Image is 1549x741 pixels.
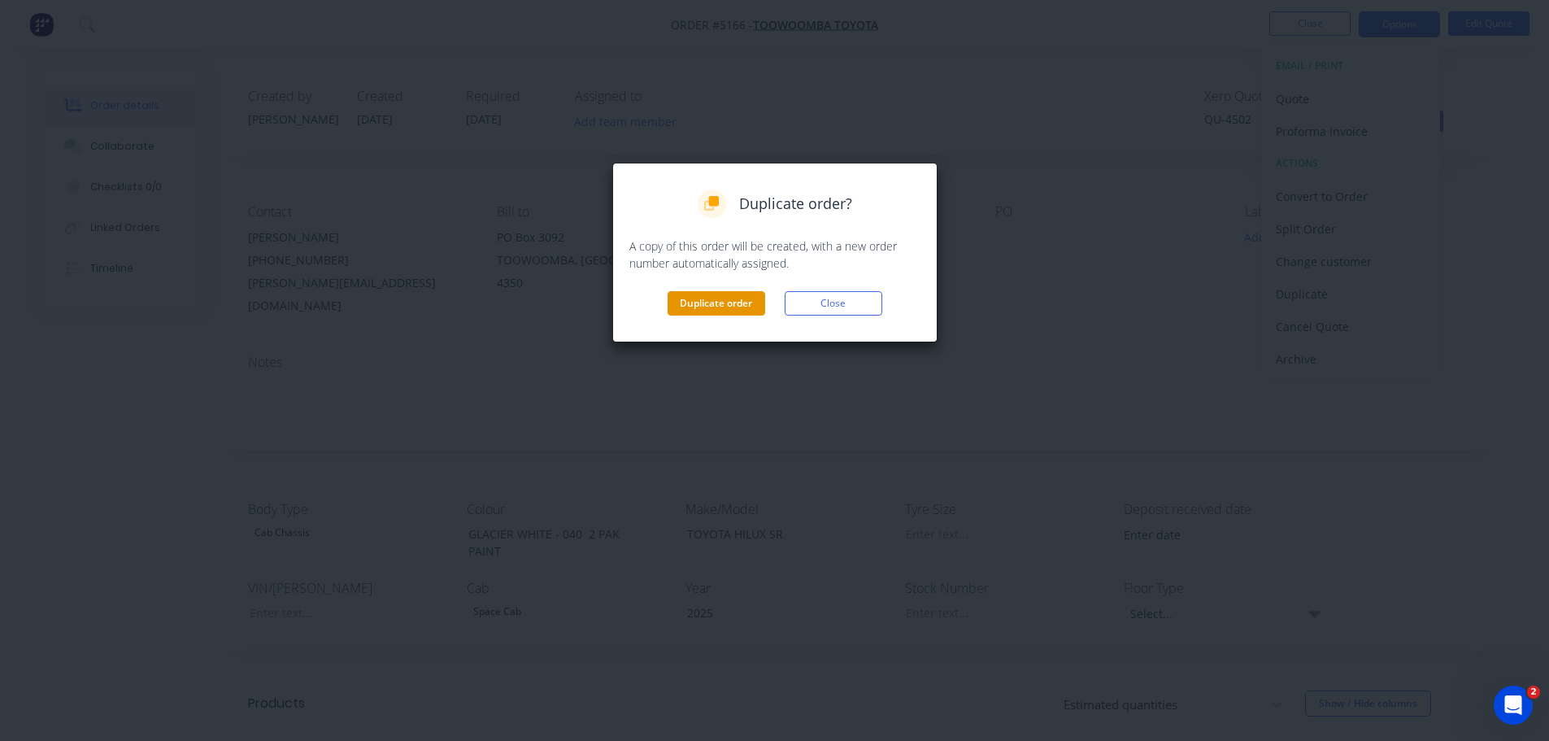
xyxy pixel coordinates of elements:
[739,193,852,215] span: Duplicate order?
[1494,686,1533,725] iframe: Intercom live chat
[1527,686,1540,699] span: 2
[629,238,920,272] p: A copy of this order will be created, with a new order number automatically assigned.
[668,291,765,316] button: Duplicate order
[785,291,882,316] button: Close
